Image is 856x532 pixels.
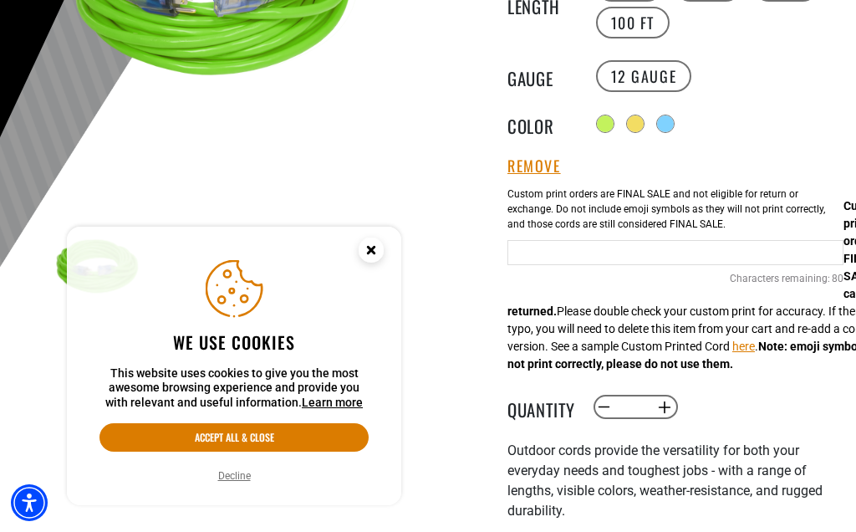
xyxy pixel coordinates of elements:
[99,366,369,411] p: This website uses cookies to give you the most awesome browsing experience and provide you with r...
[67,227,401,506] aside: Cookie Consent
[302,396,363,409] a: This website uses cookies to give you the most awesome browsing experience and provide you with r...
[507,65,591,87] legend: Gauge
[507,396,591,418] label: Quantity
[99,423,369,452] button: Accept all & close
[11,484,48,521] div: Accessibility Menu
[213,468,256,484] button: Decline
[832,271,843,286] span: 80
[507,113,591,135] legend: Color
[341,227,401,279] button: Close this option
[596,60,692,92] label: 12 Gauge
[507,157,561,176] button: Remove
[99,331,369,353] h2: We use cookies
[730,273,830,284] span: Characters remaining:
[49,223,146,320] img: neon green
[596,7,670,38] label: 100 FT
[732,338,755,356] button: here
[507,442,823,519] span: Outdoor cords provide the versatility for both your everyday needs and toughest jobs - with a ran...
